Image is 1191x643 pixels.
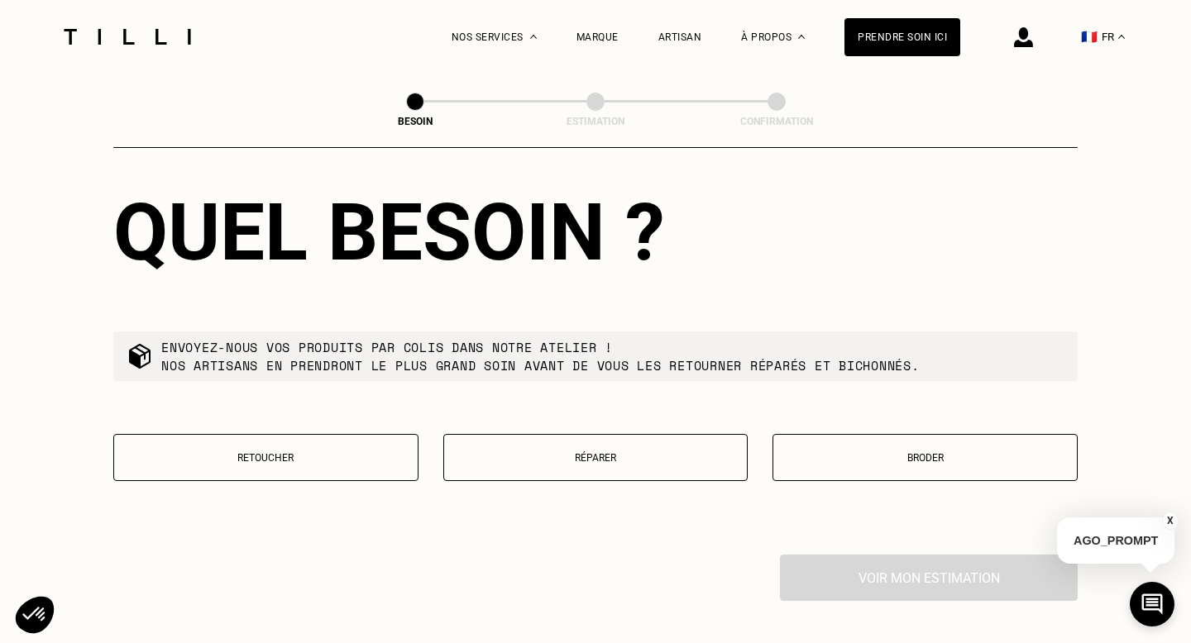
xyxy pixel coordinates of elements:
[772,434,1078,481] button: Broder
[782,452,1069,464] p: Broder
[798,35,805,39] img: Menu déroulant à propos
[443,434,749,481] button: Réparer
[513,116,678,127] div: Estimation
[1081,29,1098,45] span: 🇫🇷
[844,18,960,56] a: Prendre soin ici
[1162,512,1179,530] button: X
[1057,517,1174,564] p: AGO_PROMPT
[127,343,153,369] img: commande colis
[122,452,409,464] p: Retoucher
[58,29,197,45] img: Logo du service de couturière Tilli
[694,116,859,127] div: Confirmation
[1118,35,1125,39] img: menu déroulant
[113,186,1078,279] div: Quel besoin ?
[113,434,419,481] button: Retoucher
[332,116,498,127] div: Besoin
[1014,27,1033,47] img: icône connexion
[452,452,739,464] p: Réparer
[530,35,537,39] img: Menu déroulant
[658,31,702,43] a: Artisan
[576,31,619,43] a: Marque
[161,338,920,374] p: Envoyez-nous vos produits par colis dans notre atelier ! Nos artisans en prendront le plus grand ...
